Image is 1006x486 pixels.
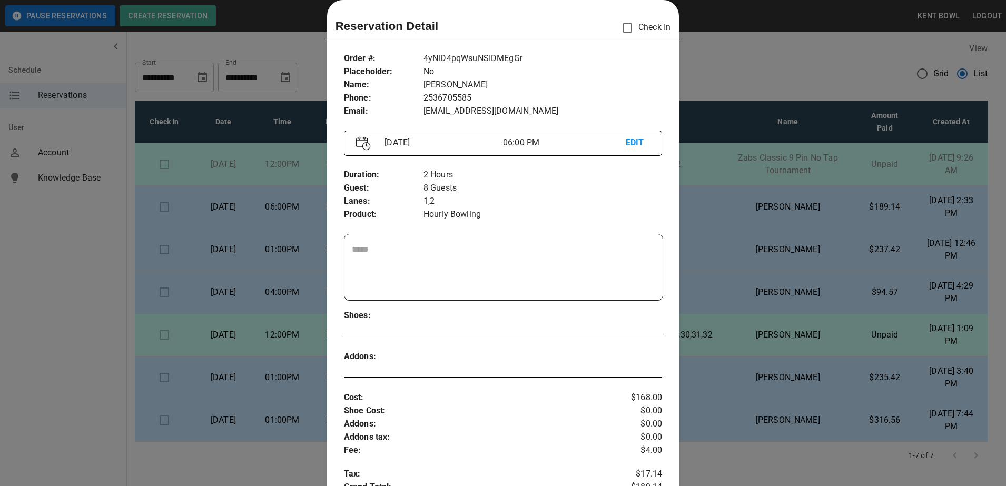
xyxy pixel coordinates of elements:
p: No [423,65,662,78]
p: 2 Hours [423,168,662,182]
p: EDIT [626,136,650,150]
p: Addons : [344,418,609,431]
p: Duration : [344,168,423,182]
p: Hourly Bowling [423,208,662,221]
p: [DATE] [380,136,503,149]
p: [PERSON_NAME] [423,78,662,92]
p: Guest : [344,182,423,195]
p: Shoe Cost : [344,404,609,418]
p: 06:00 PM [503,136,626,149]
p: Product : [344,208,423,221]
p: Check In [616,17,670,39]
p: Placeholder : [344,65,423,78]
p: Phone : [344,92,423,105]
p: 1,2 [423,195,662,208]
p: Order # : [344,52,423,65]
p: Fee : [344,444,609,457]
p: $4.00 [609,444,663,457]
p: Name : [344,78,423,92]
p: $168.00 [609,391,663,404]
p: Addons tax : [344,431,609,444]
p: $0.00 [609,404,663,418]
p: Addons : [344,350,423,363]
img: Vector [356,136,371,151]
p: $0.00 [609,431,663,444]
p: Tax : [344,468,609,481]
p: Shoes : [344,309,423,322]
p: Lanes : [344,195,423,208]
p: $0.00 [609,418,663,431]
p: Reservation Detail [336,17,439,35]
p: 2536705585 [423,92,662,105]
p: 8 Guests [423,182,662,195]
p: 4yNiD4pqWsuNSIDMEgGr [423,52,662,65]
p: [EMAIL_ADDRESS][DOMAIN_NAME] [423,105,662,118]
p: Cost : [344,391,609,404]
p: $17.14 [609,468,663,481]
p: Email : [344,105,423,118]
